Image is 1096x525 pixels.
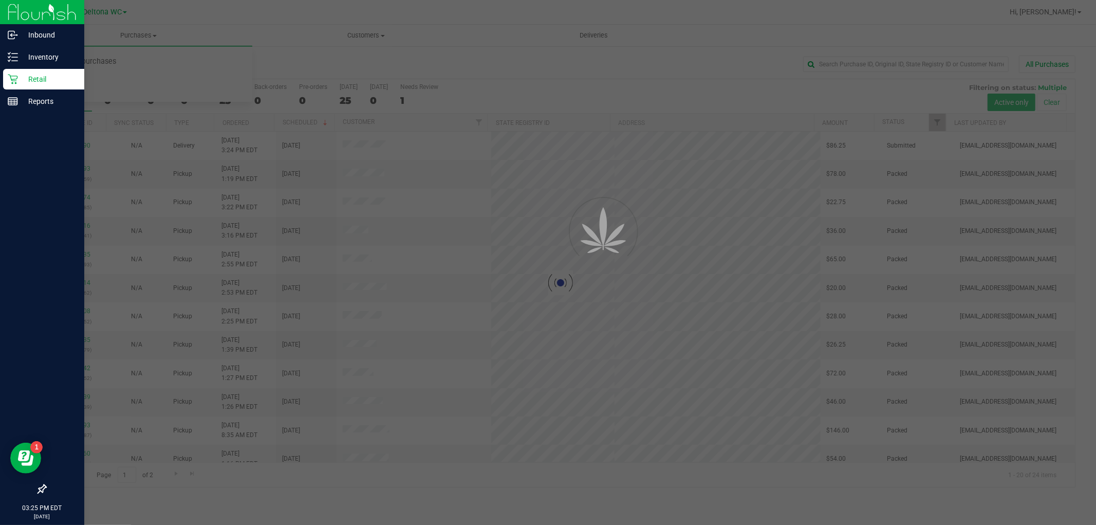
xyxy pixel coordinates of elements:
[18,51,80,63] p: Inventory
[8,96,18,106] inline-svg: Reports
[5,513,80,520] p: [DATE]
[18,29,80,41] p: Inbound
[10,443,41,474] iframe: Resource center
[8,74,18,84] inline-svg: Retail
[18,95,80,107] p: Reports
[8,52,18,62] inline-svg: Inventory
[18,73,80,85] p: Retail
[30,441,43,454] iframe: Resource center unread badge
[8,30,18,40] inline-svg: Inbound
[5,503,80,513] p: 03:25 PM EDT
